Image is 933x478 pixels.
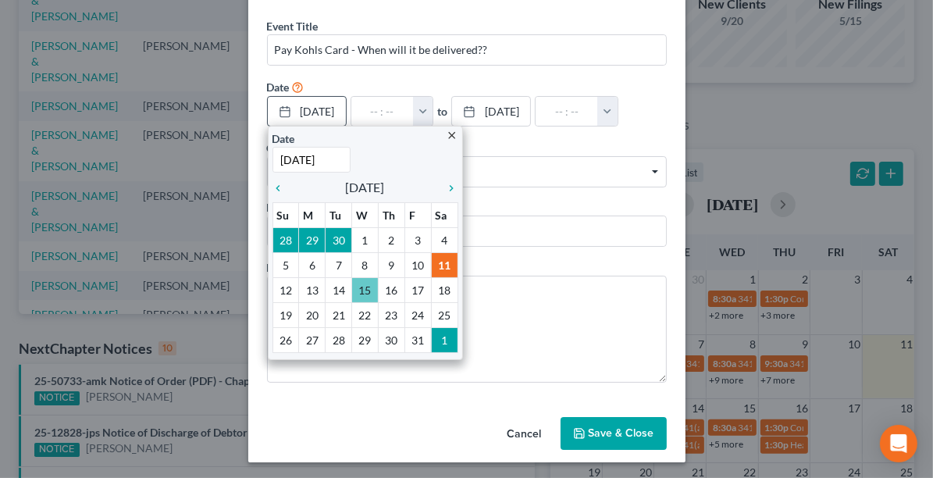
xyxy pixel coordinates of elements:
[272,328,299,353] td: 26
[299,253,326,278] td: 6
[267,156,667,187] span: Select box activate
[272,182,293,194] i: chevron_left
[352,253,379,278] td: 8
[352,303,379,328] td: 22
[299,228,326,253] td: 29
[404,228,431,253] td: 3
[268,35,666,65] input: Enter event name...
[299,303,326,328] td: 20
[326,328,352,353] td: 28
[352,328,379,353] td: 29
[404,203,431,228] th: F
[437,103,447,119] label: to
[431,203,458,228] th: Sa
[404,303,431,328] td: 24
[352,203,379,228] th: W
[431,228,458,253] td: 4
[267,199,339,216] label: Event Location
[351,97,414,127] input: -- : --
[326,228,352,253] td: 30
[272,203,299,228] th: Su
[267,259,324,276] label: Description
[378,253,404,278] td: 9
[561,417,667,450] button: Save & Close
[267,140,290,156] label: Case
[326,278,352,303] td: 14
[267,20,319,33] span: Event Title
[272,303,299,328] td: 19
[880,425,917,462] div: Open Intercom Messenger
[404,328,431,353] td: 31
[272,178,293,197] a: chevron_left
[447,126,458,144] a: close
[326,253,352,278] td: 7
[352,228,379,253] td: 1
[431,253,458,278] td: 11
[272,228,299,253] td: 28
[431,303,458,328] td: 25
[352,278,379,303] td: 15
[326,303,352,328] td: 21
[268,216,666,246] input: Enter location...
[299,203,326,228] th: M
[272,253,299,278] td: 5
[274,164,659,180] span: Search case by name...
[299,328,326,353] td: 27
[378,328,404,353] td: 30
[272,147,351,173] input: 1/1/2013
[267,79,290,95] label: Date
[268,97,346,127] a: [DATE]
[378,303,404,328] td: 23
[404,253,431,278] td: 10
[326,203,352,228] th: Tu
[346,178,385,197] span: [DATE]
[299,278,326,303] td: 13
[272,130,295,147] label: Date
[431,328,458,353] td: 1
[378,278,404,303] td: 16
[447,130,458,141] i: close
[378,203,404,228] th: Th
[452,97,530,127] a: [DATE]
[272,278,299,303] td: 12
[438,182,458,194] i: chevron_right
[404,278,431,303] td: 17
[536,97,598,127] input: -- : --
[495,419,554,450] button: Cancel
[378,228,404,253] td: 2
[431,278,458,303] td: 18
[438,178,458,197] a: chevron_right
